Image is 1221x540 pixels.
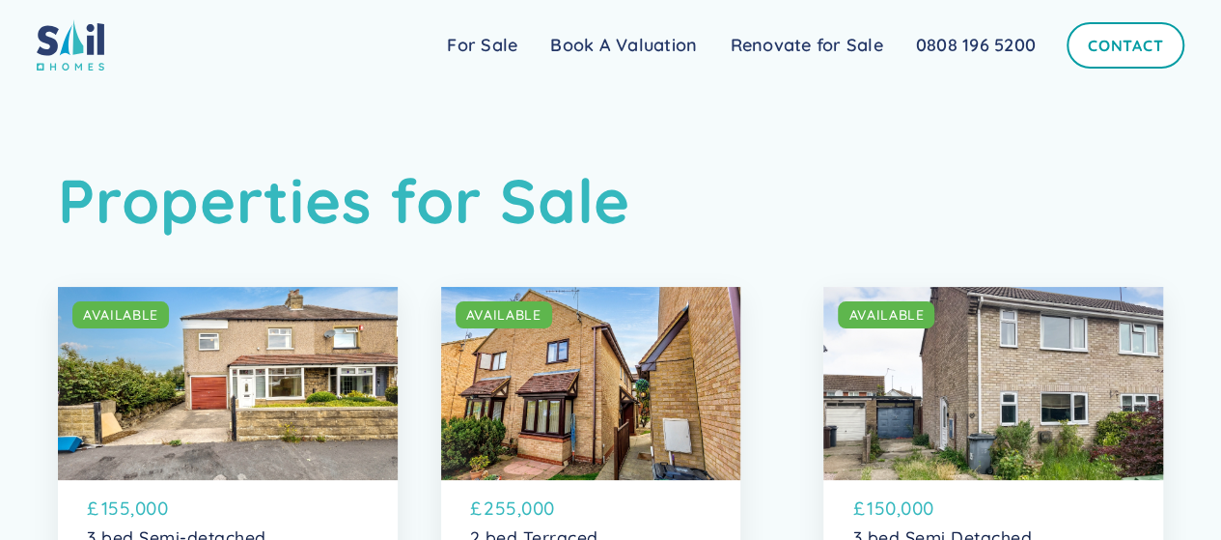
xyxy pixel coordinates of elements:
[470,495,483,522] p: £
[1067,22,1184,69] a: Contact
[534,26,713,65] a: Book A Valuation
[848,305,924,325] div: AVAILABLE
[430,26,534,65] a: For Sale
[37,19,104,71] img: sail home logo colored
[484,495,555,522] p: 255,000
[852,495,865,522] p: £
[900,26,1052,65] a: 0808 196 5200
[83,305,158,325] div: AVAILABLE
[867,495,934,522] p: 150,000
[713,26,899,65] a: Renovate for Sale
[58,164,1163,238] h1: Properties for Sale
[101,495,169,522] p: 155,000
[87,495,99,522] p: £
[466,305,541,325] div: AVAILABLE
